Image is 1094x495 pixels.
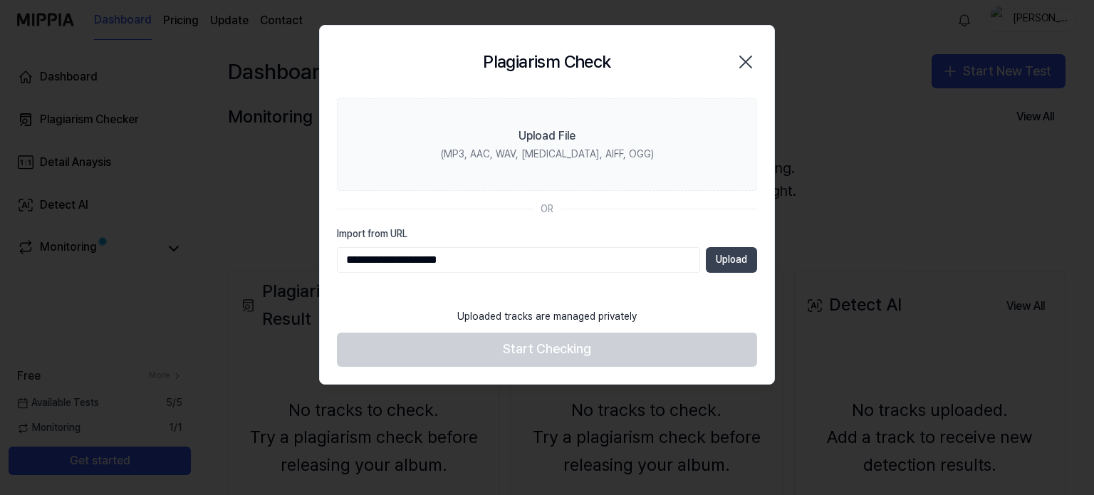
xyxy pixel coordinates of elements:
[441,147,654,162] div: (MP3, AAC, WAV, [MEDICAL_DATA], AIFF, OGG)
[483,48,610,75] h2: Plagiarism Check
[519,127,575,145] div: Upload File
[541,202,553,217] div: OR
[706,247,757,273] button: Upload
[449,301,645,333] div: Uploaded tracks are managed privately
[337,227,757,241] label: Import from URL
